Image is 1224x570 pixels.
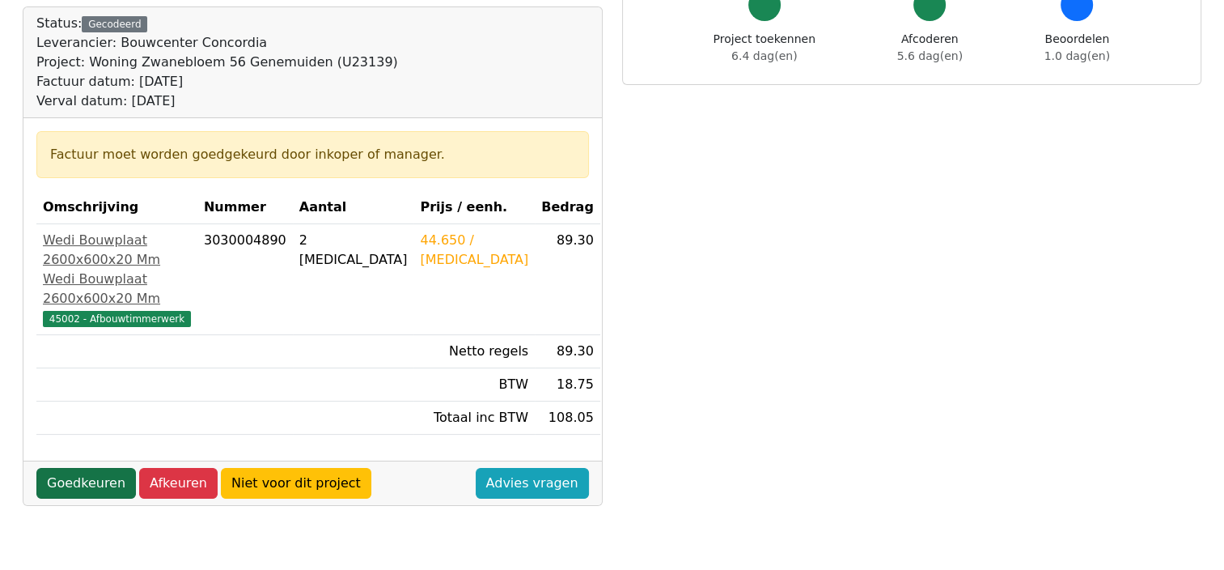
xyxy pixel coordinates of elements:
[293,191,414,224] th: Aantal
[50,145,575,164] div: Factuur moet worden goedgekeurd door inkoper of manager.
[197,224,293,335] td: 3030004890
[535,191,600,224] th: Bedrag
[43,231,191,328] a: Wedi Bouwplaat 2600x600x20 Mm Wedi Bouwplaat 2600x600x20 Mm45002 - Afbouwtimmerwerk
[43,311,191,327] span: 45002 - Afbouwtimmerwerk
[36,14,398,111] div: Status:
[43,231,191,308] div: Wedi Bouwplaat 2600x600x20 Mm Wedi Bouwplaat 2600x600x20 Mm
[1044,49,1110,62] span: 1.0 dag(en)
[299,231,408,270] div: 2 [MEDICAL_DATA]
[413,368,535,402] td: BTW
[36,33,398,53] div: Leverancier: Bouwcenter Concordia
[221,468,371,499] a: Niet voor dit project
[476,468,589,499] a: Advies vragen
[535,402,600,435] td: 108.05
[197,191,293,224] th: Nummer
[420,231,528,270] div: 44.650 / [MEDICAL_DATA]
[36,91,398,111] div: Verval datum: [DATE]
[36,468,136,499] a: Goedkeuren
[535,224,600,335] td: 89.30
[413,402,535,435] td: Totaal inc BTW
[36,72,398,91] div: Factuur datum: [DATE]
[714,31,815,65] div: Project toekennen
[413,335,535,368] td: Netto regels
[36,53,398,72] div: Project: Woning Zwanebloem 56 Genemuiden (U23139)
[535,335,600,368] td: 89.30
[413,191,535,224] th: Prijs / eenh.
[1044,31,1110,65] div: Beoordelen
[897,31,963,65] div: Afcoderen
[535,368,600,402] td: 18.75
[731,49,797,62] span: 6.4 dag(en)
[82,16,147,32] div: Gecodeerd
[897,49,963,62] span: 5.6 dag(en)
[36,191,197,224] th: Omschrijving
[139,468,218,499] a: Afkeuren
